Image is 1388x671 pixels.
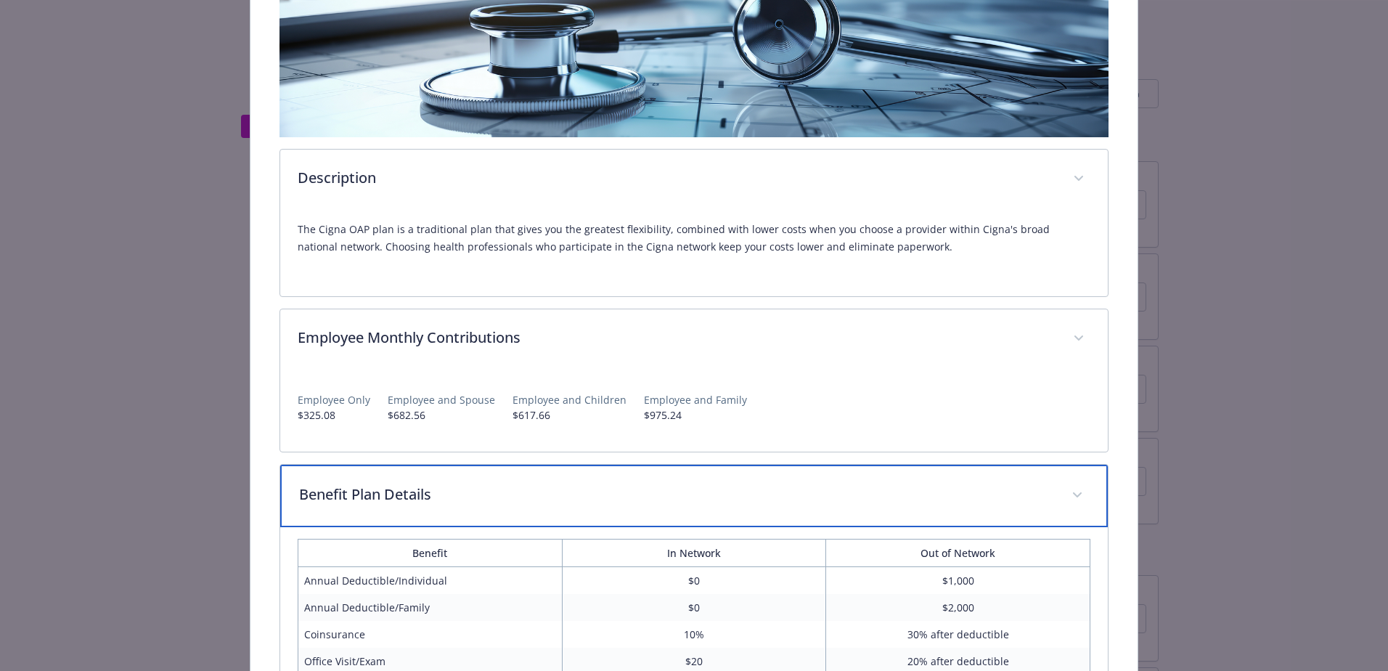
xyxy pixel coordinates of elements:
p: The Cigna OAP plan is a traditional plan that gives you the greatest flexibility, combined with l... [298,221,1090,256]
p: Employee and Children [513,392,626,407]
th: Out of Network [826,539,1090,566]
div: Description [280,209,1108,296]
p: $682.56 [388,407,495,423]
p: Employee Only [298,392,370,407]
p: Benefit Plan Details [299,484,1054,505]
p: Employee and Family [644,392,747,407]
th: In Network [562,539,826,566]
p: $325.08 [298,407,370,423]
td: 30% after deductible [826,621,1090,648]
td: Coinsurance [298,621,563,648]
td: $2,000 [826,594,1090,621]
td: $0 [562,594,826,621]
div: Employee Monthly Contributions [280,309,1108,369]
td: $0 [562,566,826,594]
div: Description [280,150,1108,209]
p: Employee and Spouse [388,392,495,407]
p: $617.66 [513,407,626,423]
td: $1,000 [826,566,1090,594]
p: $975.24 [644,407,747,423]
div: Employee Monthly Contributions [280,369,1108,452]
div: Benefit Plan Details [280,465,1108,527]
td: 10% [562,621,826,648]
td: Annual Deductible/Family [298,594,563,621]
p: Employee Monthly Contributions [298,327,1056,349]
th: Benefit [298,539,563,566]
p: Description [298,167,1056,189]
td: Annual Deductible/Individual [298,566,563,594]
